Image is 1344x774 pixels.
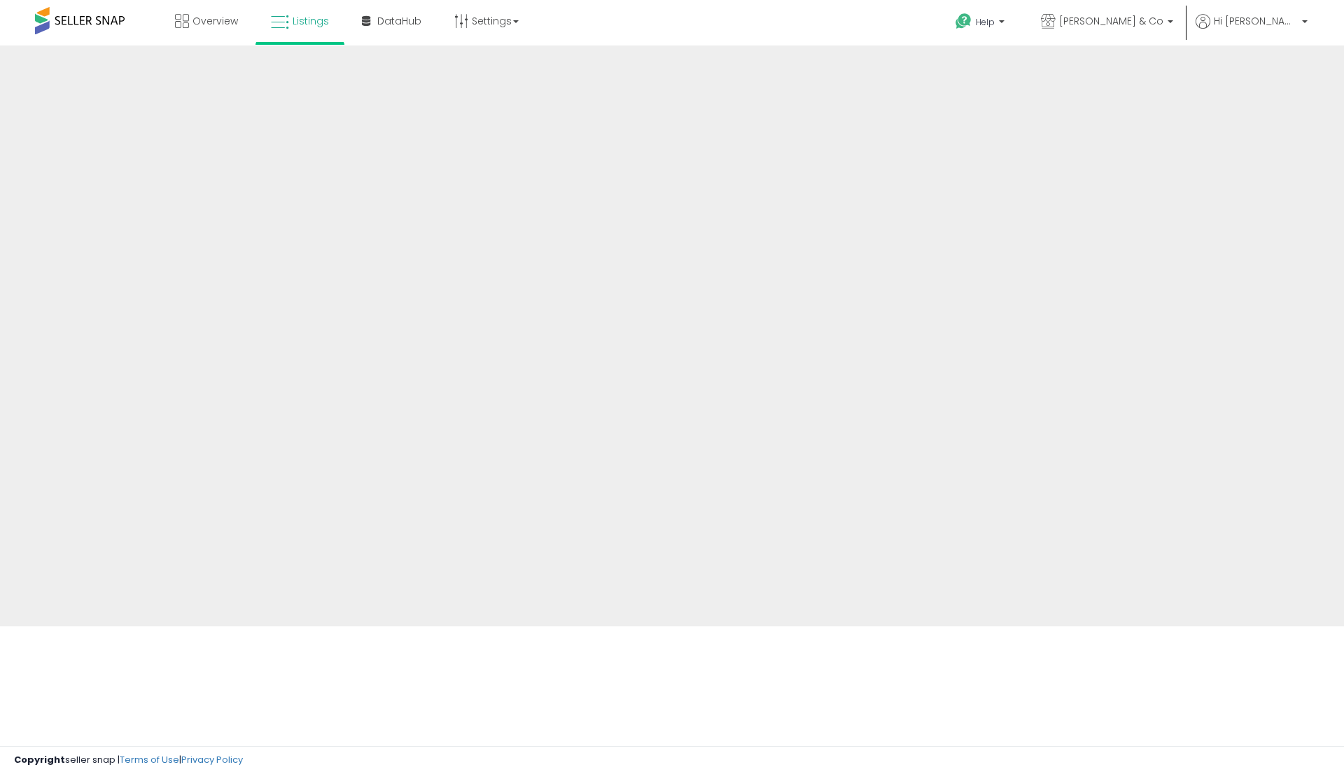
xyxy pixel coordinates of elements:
[377,14,421,28] span: DataHub
[192,14,238,28] span: Overview
[1196,14,1308,45] a: Hi [PERSON_NAME]
[1059,14,1163,28] span: [PERSON_NAME] & Co
[955,13,972,30] i: Get Help
[293,14,329,28] span: Listings
[1214,14,1298,28] span: Hi [PERSON_NAME]
[976,16,995,28] span: Help
[944,2,1018,45] a: Help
